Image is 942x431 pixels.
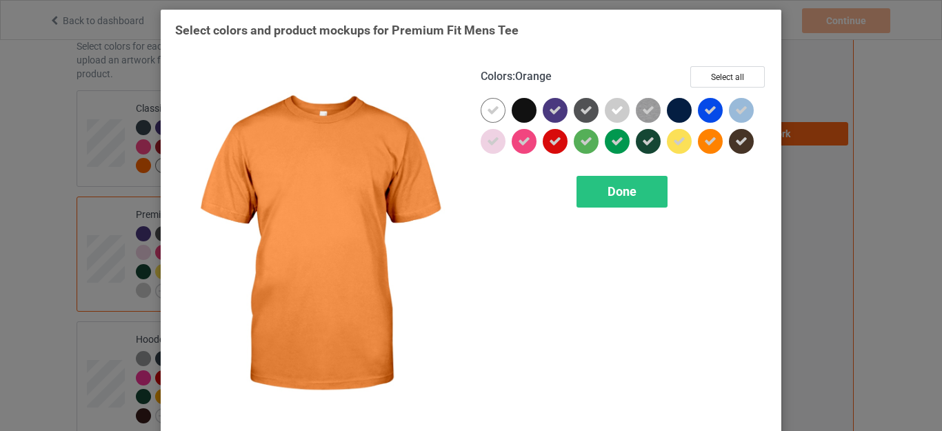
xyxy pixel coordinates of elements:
[690,66,765,88] button: Select all
[636,98,661,123] img: heather_texture.png
[481,70,552,84] h4: :
[175,23,519,37] span: Select colors and product mockups for Premium Fit Mens Tee
[515,70,552,83] span: Orange
[175,66,461,424] img: regular.jpg
[481,70,512,83] span: Colors
[608,184,637,199] span: Done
